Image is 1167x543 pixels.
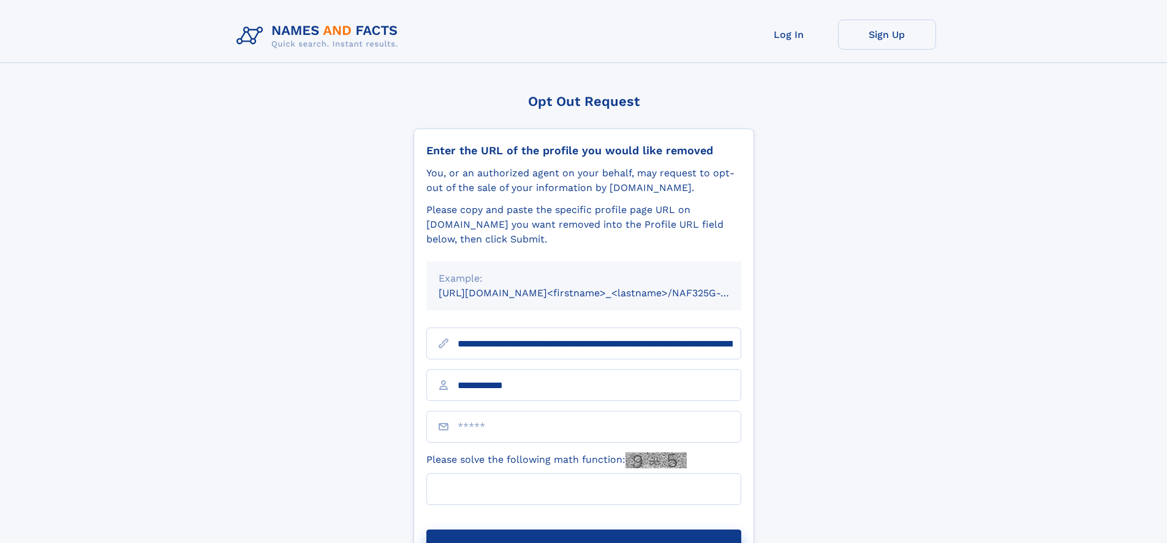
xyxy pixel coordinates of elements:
small: [URL][DOMAIN_NAME]<firstname>_<lastname>/NAF325G-xxxxxxxx [439,287,765,299]
div: You, or an authorized agent on your behalf, may request to opt-out of the sale of your informatio... [426,166,741,195]
div: Please copy and paste the specific profile page URL on [DOMAIN_NAME] you want removed into the Pr... [426,203,741,247]
div: Example: [439,271,729,286]
img: Logo Names and Facts [232,20,408,53]
a: Log In [740,20,838,50]
div: Opt Out Request [414,94,754,109]
label: Please solve the following math function: [426,452,687,468]
a: Sign Up [838,20,936,50]
div: Enter the URL of the profile you would like removed [426,144,741,157]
